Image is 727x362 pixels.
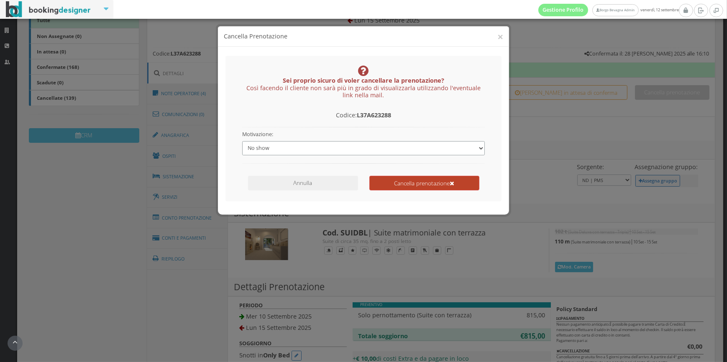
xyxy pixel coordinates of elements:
[592,4,638,16] a: Borgo Bevagna Admin
[242,131,485,137] h5: Motivazione:
[357,111,391,119] b: L37A623288
[283,76,444,84] b: Sei proprio sicuro di voler cancellare la prenotazione?
[248,176,358,190] button: Annulla
[242,65,485,99] h4: Così facendo il cliente non sarà più in grado di visualizzarla utilizzando l'eventuale link nella...
[242,141,485,155] select: Seleziona una motivazione
[6,1,91,18] img: BookingDesigner.com
[369,176,479,190] button: Cancella prenotazione
[242,111,485,119] h4: Codice:
[538,4,589,16] a: Gestione Profilo
[538,4,679,16] span: venerdì, 12 settembre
